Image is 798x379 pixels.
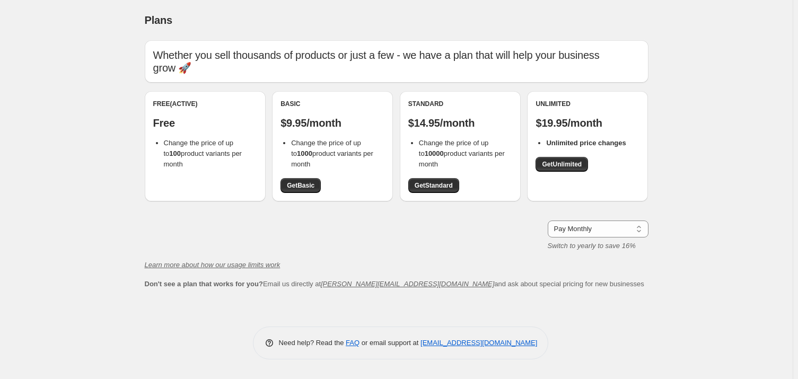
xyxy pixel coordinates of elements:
[536,157,588,172] a: GetUnlimited
[415,181,453,190] span: Get Standard
[536,100,639,108] div: Unlimited
[145,280,263,288] b: Don't see a plan that works for you?
[425,149,444,157] b: 10000
[153,117,257,129] p: Free
[279,339,346,347] span: Need help? Read the
[287,181,314,190] span: Get Basic
[536,117,639,129] p: $19.95/month
[420,339,537,347] a: [EMAIL_ADDRESS][DOMAIN_NAME]
[153,100,257,108] div: Free (Active)
[542,160,582,169] span: Get Unlimited
[280,100,384,108] div: Basic
[346,339,359,347] a: FAQ
[145,14,172,26] span: Plans
[291,139,373,168] span: Change the price of up to product variants per month
[548,242,636,250] i: Switch to yearly to save 16%
[153,49,640,74] p: Whether you sell thousands of products or just a few - we have a plan that will help your busines...
[169,149,181,157] b: 100
[280,117,384,129] p: $9.95/month
[145,261,280,269] a: Learn more about how our usage limits work
[408,178,459,193] a: GetStandard
[359,339,420,347] span: or email support at
[280,178,321,193] a: GetBasic
[321,280,494,288] a: [PERSON_NAME][EMAIL_ADDRESS][DOMAIN_NAME]
[297,149,312,157] b: 1000
[408,100,512,108] div: Standard
[408,117,512,129] p: $14.95/month
[419,139,505,168] span: Change the price of up to product variants per month
[546,139,626,147] b: Unlimited price changes
[164,139,242,168] span: Change the price of up to product variants per month
[145,280,644,288] span: Email us directly at and ask about special pricing for new businesses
